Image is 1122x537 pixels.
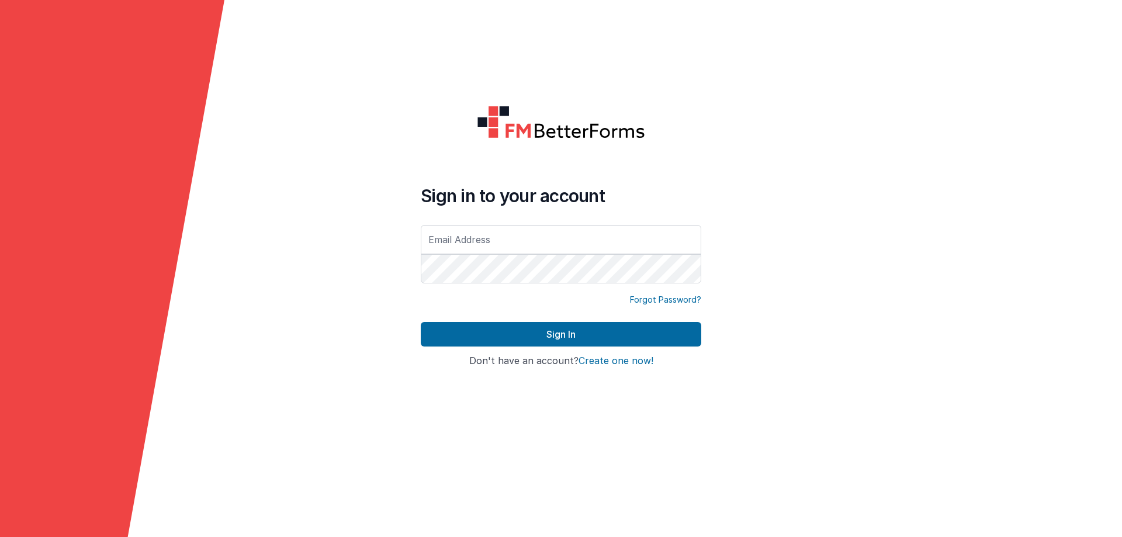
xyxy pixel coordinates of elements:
button: Sign In [421,322,701,347]
button: Create one now! [579,356,653,366]
h4: Sign in to your account [421,185,701,206]
h4: Don't have an account? [421,356,701,366]
input: Email Address [421,225,701,254]
a: Forgot Password? [630,294,701,306]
